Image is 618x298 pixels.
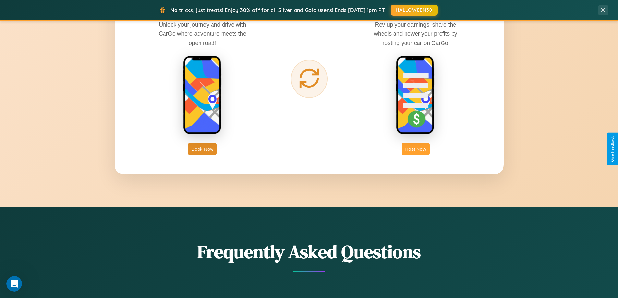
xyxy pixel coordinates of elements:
[367,20,464,47] p: Rev up your earnings, share the wheels and power your profits by hosting your car on CarGo!
[115,239,504,264] h2: Frequently Asked Questions
[6,276,22,292] iframe: Intercom live chat
[183,56,222,135] img: rent phone
[170,7,386,13] span: No tricks, just treats! Enjoy 30% off for all Silver and Gold users! Ends [DATE] 1pm PT.
[391,5,438,16] button: HALLOWEEN30
[402,143,429,155] button: Host Now
[188,143,217,155] button: Book Now
[610,136,615,162] div: Give Feedback
[154,20,251,47] p: Unlock your journey and drive with CarGo where adventure meets the open road!
[396,56,435,135] img: host phone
